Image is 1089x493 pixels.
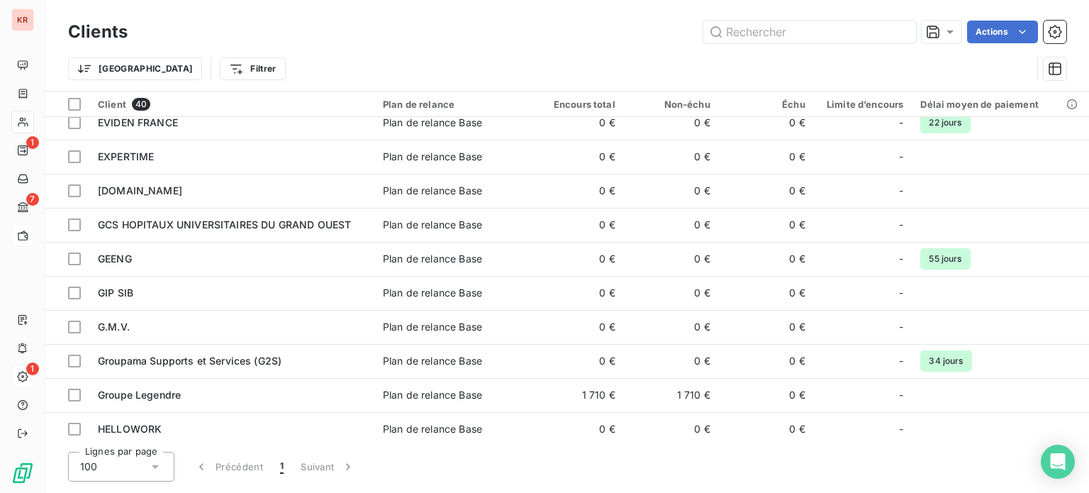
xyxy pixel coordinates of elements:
[132,98,150,111] span: 40
[383,354,482,368] div: Plan de relance Base
[529,378,624,412] td: 1 710 €
[529,412,624,446] td: 0 €
[899,252,903,266] span: -
[529,276,624,310] td: 0 €
[920,350,971,372] span: 34 jours
[624,140,719,174] td: 0 €
[1041,445,1075,479] div: Open Intercom Messenger
[68,57,202,80] button: [GEOGRAPHIC_DATA]
[11,139,33,162] a: 1
[98,423,162,435] span: HELLOWORK
[383,116,482,130] div: Plan de relance Base
[624,106,719,140] td: 0 €
[280,460,284,474] span: 1
[624,412,719,446] td: 0 €
[529,174,624,208] td: 0 €
[26,193,39,206] span: 7
[98,218,351,231] span: GCS HOPITAUX UNIVERSITAIRES DU GRAND OUEST
[98,184,182,196] span: [DOMAIN_NAME]
[899,320,903,334] span: -
[822,99,904,110] div: Limite d’encours
[383,218,482,232] div: Plan de relance Base
[899,150,903,164] span: -
[920,99,1080,110] div: Délai moyen de paiement
[703,21,916,43] input: Rechercher
[899,286,903,300] span: -
[719,242,814,276] td: 0 €
[899,184,903,198] span: -
[624,378,719,412] td: 1 710 €
[967,21,1038,43] button: Actions
[26,362,39,375] span: 1
[624,174,719,208] td: 0 €
[624,344,719,378] td: 0 €
[80,460,97,474] span: 100
[624,276,719,310] td: 0 €
[272,452,292,482] button: 1
[719,208,814,242] td: 0 €
[719,106,814,140] td: 0 €
[719,140,814,174] td: 0 €
[719,412,814,446] td: 0 €
[899,218,903,232] span: -
[529,310,624,344] td: 0 €
[98,355,281,367] span: Groupama Supports et Services (G2S)
[719,310,814,344] td: 0 €
[537,99,615,110] div: Encours total
[98,321,130,333] span: G.M.V.
[383,422,482,436] div: Plan de relance Base
[719,276,814,310] td: 0 €
[383,150,482,164] div: Plan de relance Base
[98,389,181,401] span: Groupe Legendre
[11,462,34,484] img: Logo LeanPay
[529,242,624,276] td: 0 €
[899,116,903,130] span: -
[899,422,903,436] span: -
[68,19,128,45] h3: Clients
[529,344,624,378] td: 0 €
[632,99,710,110] div: Non-échu
[899,388,903,402] span: -
[529,208,624,242] td: 0 €
[920,248,970,270] span: 55 jours
[719,174,814,208] td: 0 €
[11,365,33,388] a: 1
[624,310,719,344] td: 0 €
[292,452,364,482] button: Suivant
[383,252,482,266] div: Plan de relance Base
[529,140,624,174] td: 0 €
[383,286,482,300] div: Plan de relance Base
[186,452,272,482] button: Précédent
[624,242,719,276] td: 0 €
[719,344,814,378] td: 0 €
[98,116,178,128] span: EVIDEN FRANCE
[98,99,126,110] span: Client
[11,196,33,218] a: 7
[11,9,34,31] div: KR
[383,320,482,334] div: Plan de relance Base
[383,99,520,110] div: Plan de relance
[383,388,482,402] div: Plan de relance Base
[26,136,39,149] span: 1
[383,184,482,198] div: Plan de relance Base
[529,106,624,140] td: 0 €
[220,57,285,80] button: Filtrer
[98,150,154,162] span: EXPERTIME
[624,208,719,242] td: 0 €
[98,253,132,265] span: GEENG
[719,378,814,412] td: 0 €
[899,354,903,368] span: -
[98,287,133,299] span: GIP SIB
[727,99,805,110] div: Échu
[920,112,970,133] span: 22 jours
